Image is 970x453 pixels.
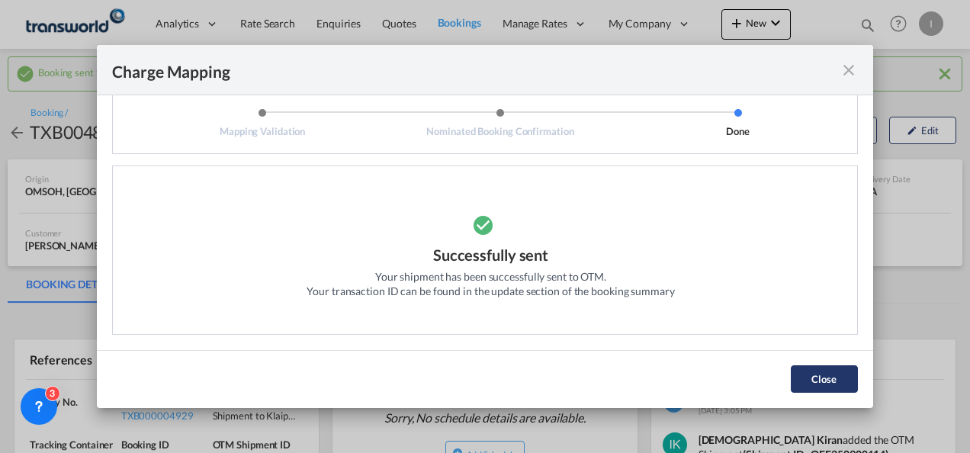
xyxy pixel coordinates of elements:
[15,15,265,31] body: Editor, editor2
[433,244,548,269] div: Successfully sent
[381,108,619,138] li: Nominated Booking Confirmation
[472,206,510,244] md-icon: icon-checkbox-marked-circle
[112,60,230,79] div: Charge Mapping
[375,269,606,284] div: Your shipment has been successfully sent to OTM.
[791,365,858,393] button: Close
[619,108,857,138] li: Done
[97,45,873,407] md-dialog: Mapping ValidationNominated Booking ...
[143,108,381,138] li: Mapping Validation
[840,61,858,79] md-icon: icon-close fg-AAA8AD cursor
[307,284,674,299] div: Your transaction ID can be found in the update section of the booking summary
